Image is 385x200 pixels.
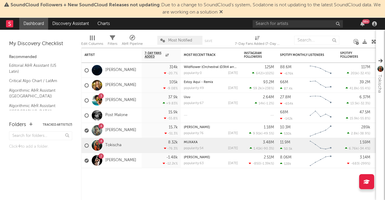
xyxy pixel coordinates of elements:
span: -55.4 % [359,87,369,90]
input: Search for folders... [9,131,72,140]
span: -1.39k % [261,162,273,165]
div: 66M [280,80,288,84]
div: 289k [361,125,370,129]
div: 37.9k [168,95,178,99]
div: 99 + [362,19,370,24]
div: 8.06M [280,155,291,159]
div: popularity: 0 [184,72,202,75]
span: -32.3 % [359,102,369,105]
a: Post Malone [105,113,128,118]
div: ( ) [347,71,370,75]
a: [PERSON_NAME] [184,156,210,159]
div: 15.9k [168,110,178,114]
svg: Chart title [307,93,334,108]
svg: Chart title [307,123,334,138]
div: popularity: 49 [184,87,204,90]
div: A&R Pipeline [122,33,143,50]
span: 7-Day Fans Added [145,51,164,59]
div: popularity: 76 [184,132,204,135]
svg: Chart title [307,153,334,168]
div: 15.7k [169,125,178,129]
span: -1.2 % [265,102,273,105]
div: 1.18M [264,125,274,129]
span: +238 % [263,87,273,90]
div: 88.6M [280,65,291,69]
div: 105k [169,80,178,84]
div: 7-Day Fans Added (7-Day Fans Added) [235,40,280,48]
div: 27.8M [280,95,291,99]
div: 87.4k [280,87,293,91]
span: 2.8k [351,132,358,135]
div: ( ) [347,131,370,135]
div: -1.48k [166,155,178,159]
button: Tracked Artists(7) [43,123,72,126]
div: 125M [265,65,274,69]
div: 10.3M [280,125,291,129]
div: [DATE] [228,132,238,135]
span: -90.3 % [262,147,273,150]
div: 39.2M [359,80,370,84]
div: 2.64M [263,95,274,99]
div: Edit Columns [81,40,103,48]
span: 6.76k [349,147,358,150]
div: ( ) [249,86,274,90]
div: [DATE] [228,102,238,105]
div: Instagram Followers [244,51,265,59]
svg: Chart title [307,63,334,78]
div: 3.48M [263,140,274,144]
svg: Chart title [307,138,334,153]
div: ( ) [252,71,274,75]
div: Tokischa [376,75,383,93]
div: 314k [169,65,178,69]
a: Dashboard [19,18,48,30]
div: 3.14M [360,155,370,159]
div: -20.7 % [164,71,178,75]
div: 530k [280,132,291,136]
span: SoundCloud Followers + New SoundCloud Releases not updating [11,3,160,8]
a: Wildflower (Orchestral (D3lt4 arrang.) [184,66,242,69]
a: MUXAXA [184,141,198,144]
span: 9.91k [253,132,261,135]
div: -51.3 % [165,131,178,135]
a: [PERSON_NAME] [105,98,136,103]
div: 1.59M [360,140,370,144]
div: 7-Day Fans Added (7-Day Fans Added) [235,33,280,50]
div: MUXAXA [184,141,238,144]
a: Critical Algo Chart / LatAm [9,78,66,84]
span: Dismiss [219,10,223,15]
a: [PERSON_NAME] [184,126,210,129]
a: Algorithmic A&R Assistant ([GEOGRAPHIC_DATA]) [9,87,66,100]
div: ( ) [347,162,370,165]
span: -34.4 % [359,147,369,150]
div: -76.3 % [164,146,178,150]
div: Edit Columns [81,33,103,50]
svg: Chart title [307,78,334,93]
div: Click to add a folder. [9,143,72,150]
div: 117M [361,65,370,69]
span: 642 [256,72,262,75]
div: Most Recent Track [184,53,229,57]
a: Estoy Aquí - Remix [184,81,213,84]
div: -12.2k % [163,162,178,165]
a: [PERSON_NAME] [105,158,136,163]
div: A&R Pipeline [122,40,143,48]
div: Filters [108,33,117,50]
button: 99+ [360,21,365,26]
div: My Discovery Checklist [9,40,72,48]
div: 93.2M [263,80,274,84]
div: Spotify Followers [340,51,361,59]
a: [PERSON_NAME] [105,68,136,73]
div: [DATE] [228,87,238,90]
div: ( ) [346,86,370,90]
input: Search for artists [253,20,343,28]
div: [DATE] [228,147,238,150]
span: Most Notified [168,38,192,42]
div: ( ) [249,162,274,165]
a: Algorithmic A&R Assistant ([GEOGRAPHIC_DATA]) [9,103,66,115]
span: -850 [253,162,260,165]
div: 11.9M [280,140,290,144]
div: ( ) [249,131,274,135]
div: 6.37M [359,95,370,99]
div: ( ) [345,146,370,150]
a: [PERSON_NAME] [105,128,136,133]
